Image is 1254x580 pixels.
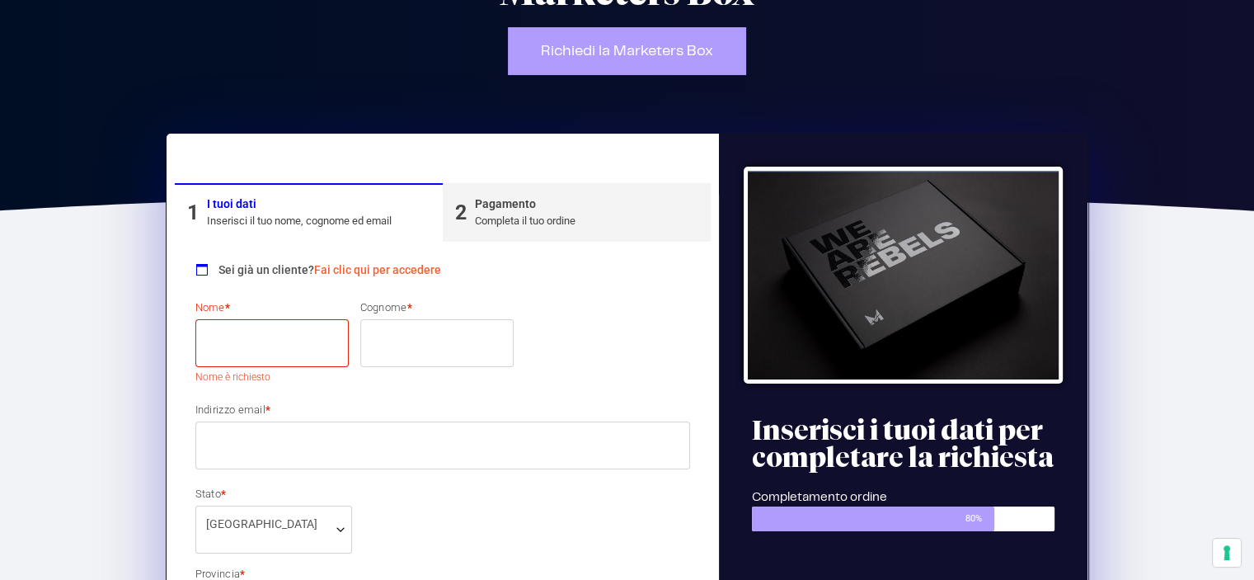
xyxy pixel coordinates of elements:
label: Stato [195,488,353,499]
a: 2PagamentoCompleta il tuo ordine [443,183,711,242]
a: 1I tuoi datiInserisci il tuo nome, cognome ed email [175,183,443,242]
label: Cognome [360,302,514,313]
div: 1 [187,197,199,229]
label: Provincia [195,568,691,579]
div: Sei già un cliente? [195,250,691,284]
div: 2 [455,197,467,229]
div: Inserisci il tuo nome, cognome ed email [207,213,392,229]
span: Stato [195,506,353,554]
div: Completa il tuo ordine [475,213,575,229]
button: Le tue preferenze relative al consenso per le tecnologie di tracciamento [1213,539,1241,567]
span: Completamento ordine [752,492,887,503]
span: 80% [965,507,994,531]
div: I tuoi dati [207,196,392,213]
a: Richiedi la Marketers Box [508,27,746,75]
span: Richiedi la Marketers Box [541,44,713,59]
label: Nome [195,302,349,313]
span: Nome è richiesto [195,371,270,383]
a: Fai clic qui per accedere [314,263,441,276]
span: Italia [206,516,342,533]
div: Pagamento [475,196,575,213]
h2: Inserisci i tuoi dati per completare la richiesta [752,417,1079,471]
label: Indirizzo email [195,404,691,415]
